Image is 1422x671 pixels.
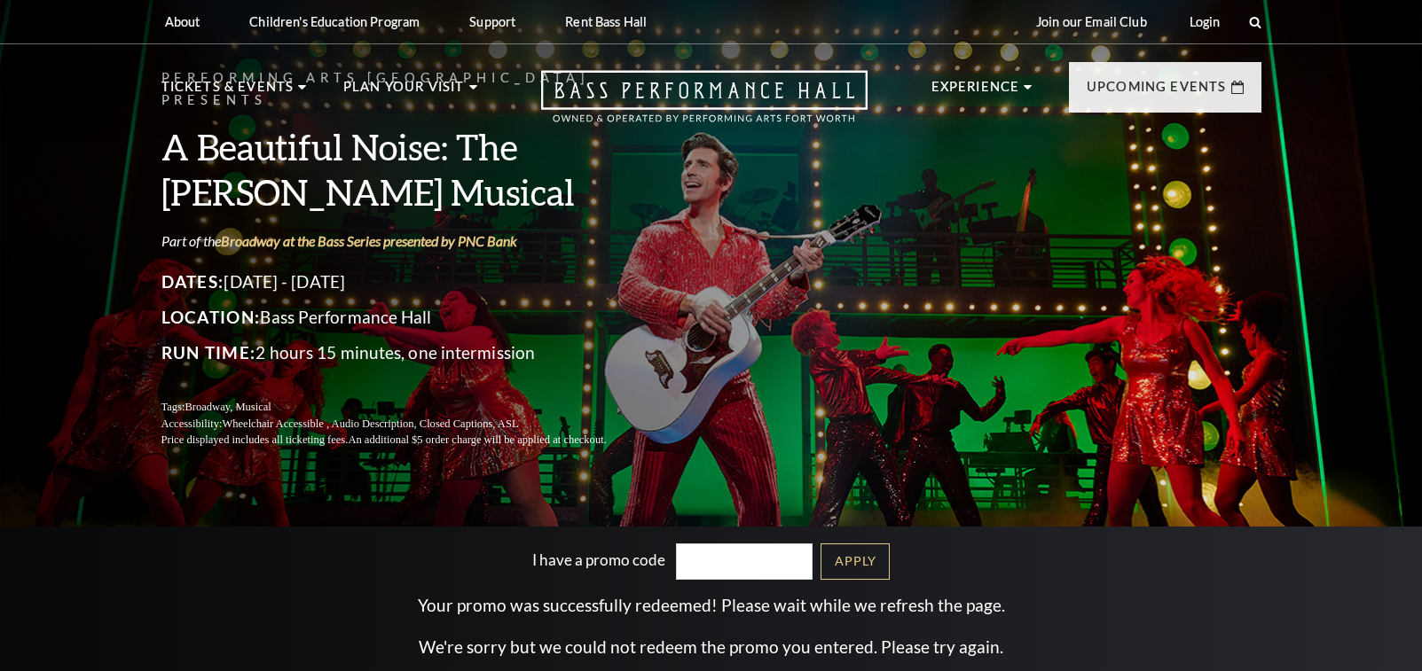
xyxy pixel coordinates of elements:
p: Upcoming Events [1087,76,1227,108]
span: Dates: [161,271,224,292]
label: I have a promo code [532,550,665,569]
p: Tags: [161,399,649,416]
p: Experience [931,76,1020,108]
p: [DATE] - [DATE] [161,268,649,296]
a: Apply [821,543,890,580]
p: Children's Education Program [249,14,420,29]
p: About [165,14,200,29]
p: 2 hours 15 minutes, one intermission [161,339,649,367]
a: Broadway at the Bass Series presented by PNC Bank [221,232,517,249]
span: Run Time: [161,342,256,363]
span: Broadway, Musical [185,401,271,413]
p: Bass Performance Hall [161,303,649,332]
p: Price displayed includes all ticketing fees. [161,432,649,449]
p: Part of the [161,231,649,251]
p: Plan Your Visit [343,76,465,108]
p: Accessibility: [161,416,649,433]
span: Location: [161,307,261,327]
p: Support [469,14,515,29]
span: An additional $5 order charge will be applied at checkout. [348,433,606,446]
p: Tickets & Events [161,76,295,108]
span: Wheelchair Accessible , Audio Description, Closed Captions, ASL [222,417,518,430]
h3: A Beautiful Noise: The [PERSON_NAME] Musical [161,124,649,215]
p: Rent Bass Hall [565,14,647,29]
